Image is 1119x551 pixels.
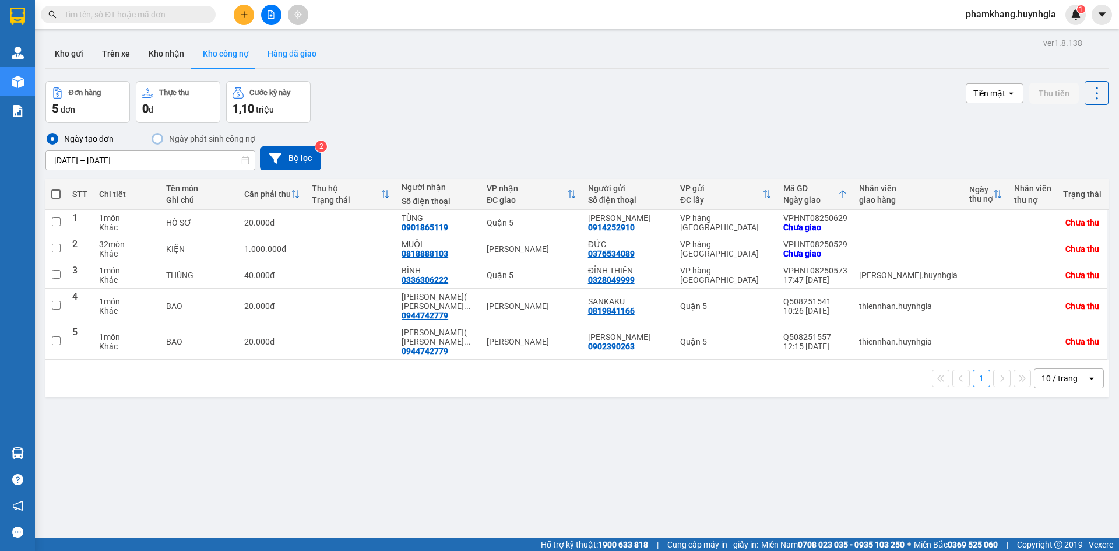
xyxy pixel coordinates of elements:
div: Q508251541 [783,297,847,306]
th: Toggle SortBy [674,179,777,210]
span: file-add [267,10,275,19]
button: Trên xe [93,40,139,68]
button: Cước kỳ này1,10 triệu [226,81,311,123]
span: phamkhang.huynhgia [956,7,1065,22]
strong: 1900 633 818 [598,540,648,549]
span: message [12,527,23,538]
span: đ [270,337,275,346]
div: VPHNT08250629 [783,213,847,223]
div: BAO [166,301,233,311]
span: question-circle [12,474,23,485]
div: Ghi chú [166,195,233,205]
div: thiennhan.huynhgia [859,301,958,311]
span: Miền Nam [761,538,905,551]
span: ... [464,337,471,346]
div: ver 1.8.138 [1043,37,1082,50]
div: SANKAKU [588,297,668,306]
div: thiennhan.huynhgia [859,337,958,346]
div: 12:15 [DATE] [783,342,847,351]
div: Khác [99,342,154,351]
div: Ngày tạo đơn [59,132,114,146]
button: Đơn hàng5đơn [45,81,130,123]
div: 4 [72,292,87,320]
span: aim [294,10,302,19]
span: 5 [52,101,58,115]
div: STT [72,189,87,199]
div: ĐC giao [487,195,567,205]
div: Chưa thu [1065,244,1099,254]
div: Thu hộ [312,184,381,193]
div: ĐÀO TRỊNH [588,332,668,342]
div: 40.000 [244,271,300,280]
span: đ [149,105,153,114]
div: Chưa giao [783,249,847,258]
div: 10:26 [DATE] [783,306,847,315]
div: Trạng thái [1063,189,1102,199]
div: Quận 5 [487,218,576,227]
div: 1 món [99,266,154,275]
div: nguyen.huynhgia [859,271,958,280]
div: Ngày phát sinh công nợ [164,132,255,146]
div: Chưa thu [1065,337,1099,346]
div: 1 món [99,213,154,223]
div: BAO [166,337,233,346]
div: Quận 5 [487,271,576,280]
span: ... [464,301,471,311]
span: Miền Bắc [914,538,998,551]
button: file-add [261,5,281,25]
sup: 1 [1077,5,1085,13]
div: 20.000 [244,337,300,346]
th: Toggle SortBy [777,179,853,210]
span: đ [270,271,275,280]
div: Chưa giao [783,223,847,232]
div: 0901865119 [402,223,448,232]
div: Mã GD [783,184,838,193]
div: VP hàng [GEOGRAPHIC_DATA] [680,240,772,258]
div: 5 [72,328,87,356]
div: THÙNG [166,271,233,280]
th: Toggle SortBy [481,179,582,210]
div: giao hàng [859,195,958,205]
span: Cung cấp máy in - giấy in: [667,538,758,551]
button: plus [234,5,254,25]
div: 1 [72,213,87,232]
div: 0944742779 [402,346,448,356]
button: Kho công nợ [193,40,258,68]
div: Số điện thoại [402,196,475,206]
div: VP gửi [680,184,762,193]
div: Cước kỳ này [249,89,290,97]
span: | [657,538,659,551]
div: Nhân viên [859,184,958,193]
div: 0376534089 [588,249,635,258]
div: MAI PHƯƠNG [588,213,668,223]
div: Nhân viên [1014,184,1051,193]
div: TÙNG [402,213,475,223]
span: caret-down [1097,9,1107,20]
span: đ [270,301,275,311]
div: Ngày giao [783,195,838,205]
div: TƯỜNG VY( PHÚ ĐÔNG) [402,292,475,311]
th: Toggle SortBy [238,179,306,210]
div: 0902390263 [588,342,635,351]
div: Người gửi [588,184,668,193]
span: triệu [256,105,274,114]
div: Đơn hàng [69,89,101,97]
button: 1 [973,370,990,387]
span: Hỗ trợ kỹ thuật: [541,538,648,551]
div: [PERSON_NAME] [487,337,576,346]
div: 1 món [99,332,154,342]
button: aim [288,5,308,25]
span: đ [281,244,286,254]
div: VP hàng [GEOGRAPHIC_DATA] [680,266,772,285]
div: Khác [99,275,154,285]
div: 32 món [99,240,154,249]
button: Thu tiền [1029,83,1079,104]
img: logo-vxr [10,8,25,25]
span: notification [12,500,23,511]
span: đơn [61,105,75,114]
div: 0336306222 [402,275,448,285]
div: Số điện thoại [588,195,668,205]
span: 1 [1079,5,1083,13]
img: warehouse-icon [12,76,24,88]
div: Khác [99,306,154,315]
